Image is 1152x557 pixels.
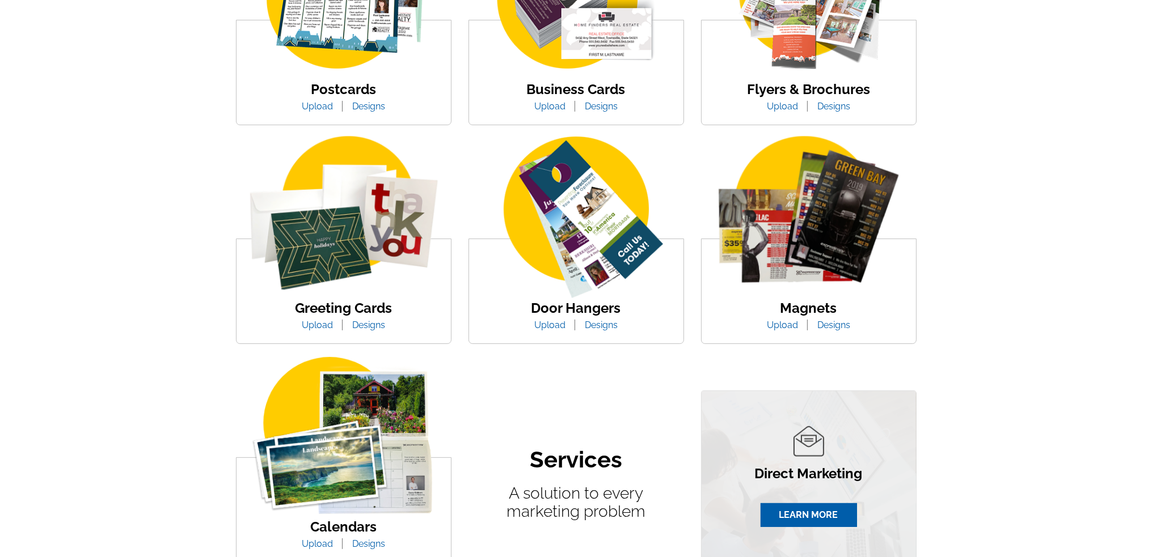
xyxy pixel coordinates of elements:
[295,300,392,316] a: Greeting Cards
[293,538,341,549] a: Upload
[311,81,376,97] a: Postcards
[530,446,622,473] h2: Services
[344,101,394,112] a: Designs
[293,320,341,330] a: Upload
[526,320,574,330] a: Upload
[293,101,341,112] a: Upload
[576,320,626,330] a: Designs
[747,81,870,97] a: Flyers & Brochures
[702,136,916,301] img: magnets.png
[809,101,859,112] a: Designs
[344,538,394,549] a: Designs
[526,101,574,112] a: Upload
[242,357,446,515] img: calander.png
[469,136,683,301] img: door-hanger-img.png
[755,467,863,481] p: Direct Marketing
[758,320,807,330] a: Upload
[761,503,857,527] a: LEARN MORE
[576,101,626,112] a: Designs
[794,426,824,457] img: direct-marketing-icon.png
[809,320,859,330] a: Designs
[531,300,621,316] a: Door Hangers
[310,518,377,535] a: Calendars
[758,101,807,112] a: Upload
[474,484,678,521] p: A solution to every marketing problem
[237,136,451,301] img: greeting-card.png
[527,81,626,97] a: Business Cards
[344,320,394,330] a: Designs
[780,300,837,316] a: Magnets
